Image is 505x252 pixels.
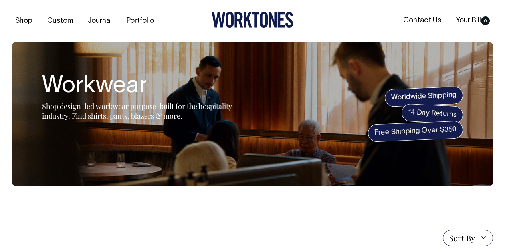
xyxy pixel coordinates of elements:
[384,86,463,107] span: Worldwide Shipping
[42,74,242,99] h1: Workwear
[449,233,475,243] span: Sort By
[453,14,493,27] a: Your Bill0
[368,121,463,142] span: Free Shipping Over $350
[85,14,115,28] a: Journal
[123,14,157,28] a: Portfolio
[42,101,232,121] span: Shop design-led workwear purpose-built for the hospitality industry. Find shirts, pants, blazers ...
[481,16,490,25] span: 0
[12,14,36,28] a: Shop
[401,103,463,124] span: 14 Day Returns
[44,14,76,28] a: Custom
[400,14,444,27] a: Contact Us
